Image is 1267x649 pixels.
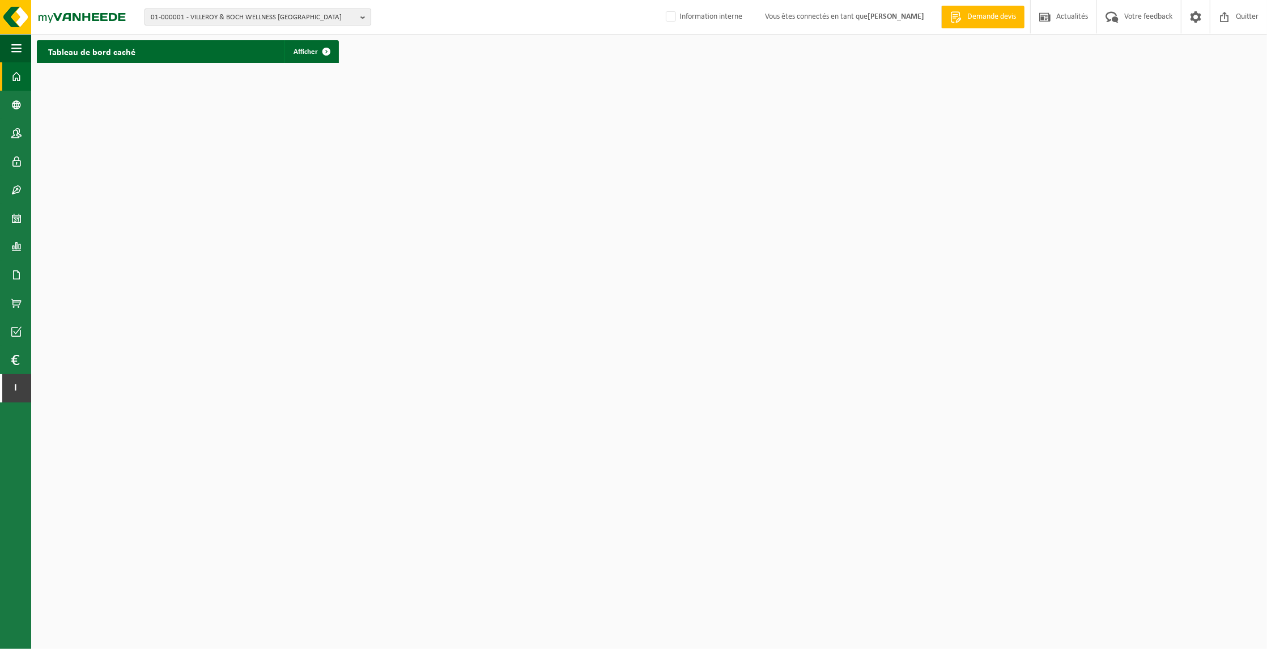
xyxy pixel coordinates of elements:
[144,9,371,26] button: 01-000001 - VILLEROY & BOCH WELLNESS [GEOGRAPHIC_DATA]
[11,374,20,402] span: I
[284,40,338,63] a: Afficher
[964,11,1019,23] span: Demande devis
[664,9,742,26] label: Information interne
[941,6,1024,28] a: Demande devis
[868,12,924,21] strong: [PERSON_NAME]
[151,9,356,26] span: 01-000001 - VILLEROY & BOCH WELLNESS [GEOGRAPHIC_DATA]
[37,40,147,62] h2: Tableau de bord caché
[294,48,318,56] span: Afficher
